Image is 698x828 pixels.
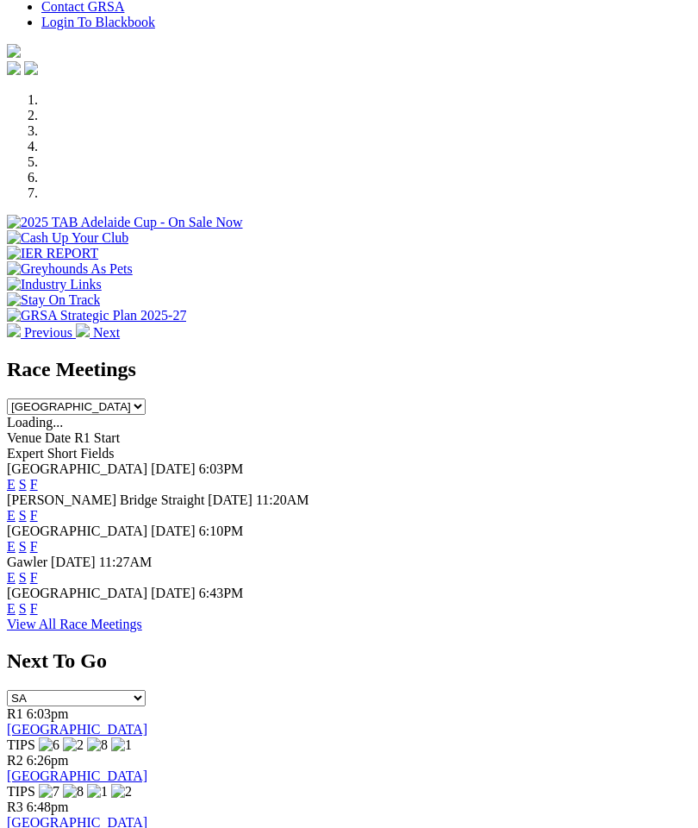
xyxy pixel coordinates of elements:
a: F [30,477,38,492]
a: Previous [7,325,76,340]
img: 1 [87,784,108,800]
span: Next [93,325,120,340]
h2: Race Meetings [7,358,691,381]
span: R1 [7,706,23,721]
a: View All Race Meetings [7,617,142,631]
a: [GEOGRAPHIC_DATA] [7,768,147,783]
span: Previous [24,325,72,340]
span: R1 Start [74,430,120,445]
span: TIPS [7,737,35,752]
span: Fields [80,446,114,461]
img: twitter.svg [24,61,38,75]
span: Short [47,446,78,461]
span: [DATE] [151,524,196,538]
a: S [19,570,27,585]
span: [GEOGRAPHIC_DATA] [7,586,147,600]
span: 11:20AM [256,492,309,507]
img: 8 [63,784,84,800]
span: 6:48pm [27,800,69,814]
span: Gawler [7,555,47,569]
img: Greyhounds As Pets [7,261,133,277]
img: Cash Up Your Club [7,230,128,246]
a: F [30,570,38,585]
a: [GEOGRAPHIC_DATA] [7,722,147,737]
img: facebook.svg [7,61,21,75]
a: E [7,570,16,585]
a: F [30,539,38,554]
span: Date [45,430,71,445]
a: F [30,508,38,523]
img: 6 [39,737,59,753]
img: 7 [39,784,59,800]
h2: Next To Go [7,649,691,673]
span: [DATE] [151,461,196,476]
img: 2025 TAB Adelaide Cup - On Sale Now [7,215,243,230]
span: Expert [7,446,44,461]
img: chevron-right-pager-white.svg [76,323,90,337]
a: F [30,601,38,616]
img: 2 [111,784,132,800]
span: R2 [7,753,23,768]
span: 6:10PM [199,524,244,538]
span: 6:26pm [27,753,69,768]
span: 11:27AM [99,555,153,569]
span: Venue [7,430,41,445]
img: 8 [87,737,108,753]
span: 6:03PM [199,461,244,476]
span: 6:43PM [199,586,244,600]
img: Stay On Track [7,292,100,308]
img: Industry Links [7,277,102,292]
span: [DATE] [51,555,96,569]
a: E [7,539,16,554]
a: E [7,477,16,492]
span: R3 [7,800,23,814]
a: Login To Blackbook [41,15,155,29]
a: E [7,601,16,616]
img: IER REPORT [7,246,98,261]
img: chevron-left-pager-white.svg [7,323,21,337]
span: [GEOGRAPHIC_DATA] [7,524,147,538]
a: S [19,508,27,523]
img: GRSA Strategic Plan 2025-27 [7,308,186,323]
a: S [19,601,27,616]
span: [GEOGRAPHIC_DATA] [7,461,147,476]
a: S [19,539,27,554]
a: Next [76,325,120,340]
span: [DATE] [151,586,196,600]
img: 2 [63,737,84,753]
span: [DATE] [208,492,252,507]
img: logo-grsa-white.png [7,44,21,58]
span: [PERSON_NAME] Bridge Straight [7,492,204,507]
span: TIPS [7,784,35,799]
img: 1 [111,737,132,753]
a: S [19,477,27,492]
a: E [7,508,16,523]
span: Loading... [7,415,63,430]
span: 6:03pm [27,706,69,721]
